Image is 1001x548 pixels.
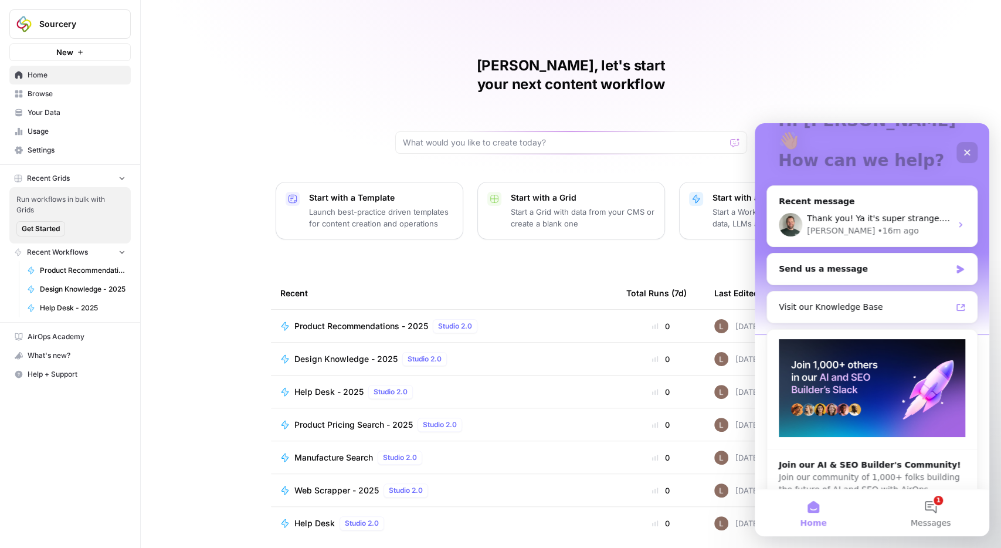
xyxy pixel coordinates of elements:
button: Help + Support [9,365,131,384]
a: Help Desk - 2025 [22,299,131,317]
div: 0 [626,517,695,529]
p: How can we help? [23,28,211,48]
div: [PERSON_NAME] [52,102,120,114]
span: Home [28,70,125,80]
button: Start with a TemplateLaunch best-practice driven templates for content creation and operations [276,182,463,239]
div: Recent [280,277,608,309]
span: Design Knowledge - 2025 [294,353,398,365]
div: Recent messageProfile image for MattThank you! Ya it's super strange. Even a CSV that I uploaded ... [12,62,223,124]
div: 0 [626,452,695,464]
span: Browse [28,89,125,99]
img: Sourcery Logo [13,13,35,35]
a: Design Knowledge - 2025 [22,280,131,299]
span: Studio 2.0 [345,518,379,529]
a: Home [9,66,131,84]
img: muu6utue8gv7desilo8ikjhuo4fq [714,352,728,366]
a: AirOps Academy [9,327,131,346]
div: [DATE] [714,451,761,465]
div: Send us a message [12,130,223,162]
div: 0 [626,419,695,431]
button: What's new? [9,346,131,365]
div: What's new? [10,347,130,364]
div: 0 [626,386,695,398]
div: [DATE] [714,385,761,399]
a: Browse [9,84,131,103]
img: muu6utue8gv7desilo8ikjhuo4fq [714,319,728,333]
span: Settings [28,145,125,155]
div: Join our AI & SEO Builder's Community! [24,336,211,348]
span: Usage [28,126,125,137]
a: Product Pricing Search - 2025Studio 2.0 [280,418,608,432]
span: Home [45,395,72,404]
div: Send us a message [24,140,196,152]
a: Help Desk - 2025Studio 2.0 [280,385,608,399]
span: Studio 2.0 [408,354,442,364]
div: • 16m ago [123,102,164,114]
div: [DATE] [714,319,761,333]
a: Manufacture SearchStudio 2.0 [280,451,608,465]
p: Start with a Template [309,192,453,204]
div: Profile image for MattThank you! Ya it's super strange. Even a CSV that I uploaded in the past an... [12,80,222,123]
span: Recent Grids [27,173,70,184]
a: Product Recommendations - 2025Studio 2.0 [280,319,608,333]
span: New [56,46,73,58]
a: Visit our Knowledge Base [17,173,218,195]
span: Messages [156,395,196,404]
div: [DATE] [714,516,761,530]
img: muu6utue8gv7desilo8ikjhuo4fq [714,516,728,530]
span: Help Desk [294,517,335,529]
span: Studio 2.0 [374,387,408,397]
span: Recent Workflows [27,247,88,258]
p: Launch best-practice driven templates for content creation and operations [309,206,453,229]
div: 0 [626,485,695,496]
div: Recent message [24,72,211,84]
span: Studio 2.0 [383,452,417,463]
span: Studio 2.0 [423,420,457,430]
div: [DATE] [714,352,761,366]
button: New [9,43,131,61]
button: Start with a WorkflowStart a Workflow that combines your data, LLMs and human review [679,182,867,239]
button: Recent Workflows [9,243,131,261]
div: Last Edited [714,277,759,309]
img: muu6utue8gv7desilo8ikjhuo4fq [714,385,728,399]
div: 0 [626,320,695,332]
span: Thank you! Ya it's super strange. Even a CSV that I uploaded in the past and was able to make sea... [52,90,571,100]
input: What would you like to create today? [403,137,725,148]
span: Your Data [28,107,125,118]
img: muu6utue8gv7desilo8ikjhuo4fq [714,451,728,465]
div: [DATE] [714,418,761,432]
span: Sourcery [39,18,110,30]
span: Product Recommendations - 2025 [294,320,428,332]
img: muu6utue8gv7desilo8ikjhuo4fq [714,483,728,498]
a: Help DeskStudio 2.0 [280,516,608,530]
span: AirOps Academy [28,331,125,342]
img: Profile image for Matt [24,90,47,113]
img: muu6utue8gv7desilo8ikjhuo4fq [714,418,728,432]
a: Design Knowledge - 2025Studio 2.0 [280,352,608,366]
span: Studio 2.0 [438,321,472,331]
div: 0 [626,353,695,365]
a: Product Recommendations - 2025 [22,261,131,280]
p: Start a Workflow that combines your data, LLMs and human review [712,206,857,229]
span: Help + Support [28,369,125,380]
span: Web Scrapper - 2025 [294,485,379,496]
span: Help Desk - 2025 [40,303,125,313]
div: Join our AI & SEO Builder's Community!Join our community of 1,000+ folks building the future of A... [12,326,222,382]
a: Your Data [9,103,131,122]
div: Visit our Knowledge Base [24,178,196,190]
button: Workspace: Sourcery [9,9,131,39]
iframe: Intercom live chat [755,123,989,536]
p: Start with a Workflow [712,192,857,204]
p: Start a Grid with data from your CMS or create a blank one [511,206,655,229]
span: Help Desk - 2025 [294,386,364,398]
button: Start with a GridStart a Grid with data from your CMS or create a blank one [477,182,665,239]
span: Get Started [22,224,60,234]
div: [DATE] [714,483,761,498]
span: Studio 2.0 [389,485,423,496]
span: Join our community of 1,000+ folks building the future of AI and SEO with AirOps. [24,349,205,371]
span: Design Knowledge - 2025 [40,284,125,295]
div: Close [202,19,223,40]
h1: [PERSON_NAME], let's start your next content workflow [395,56,747,94]
a: Web Scrapper - 2025Studio 2.0 [280,483,608,498]
span: Product Recommendations - 2025 [40,265,125,276]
